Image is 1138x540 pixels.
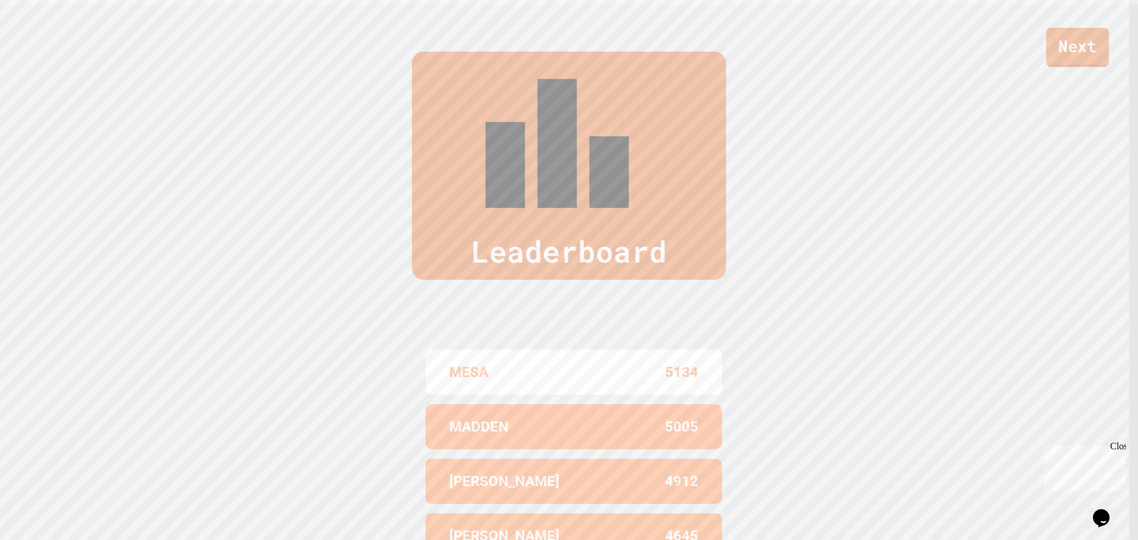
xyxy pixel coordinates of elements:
div: Chat with us now!Close [5,5,82,75]
a: Next [1046,28,1109,67]
p: [PERSON_NAME] [449,471,560,492]
p: 5134 [665,362,698,383]
p: MESA [449,362,488,383]
p: MADDEN [449,416,509,437]
iframe: chat widget [1088,493,1126,528]
p: 5005 [665,416,698,437]
p: 4912 [665,471,698,492]
div: Leaderboard [412,52,726,280]
iframe: chat widget [1040,441,1126,491]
